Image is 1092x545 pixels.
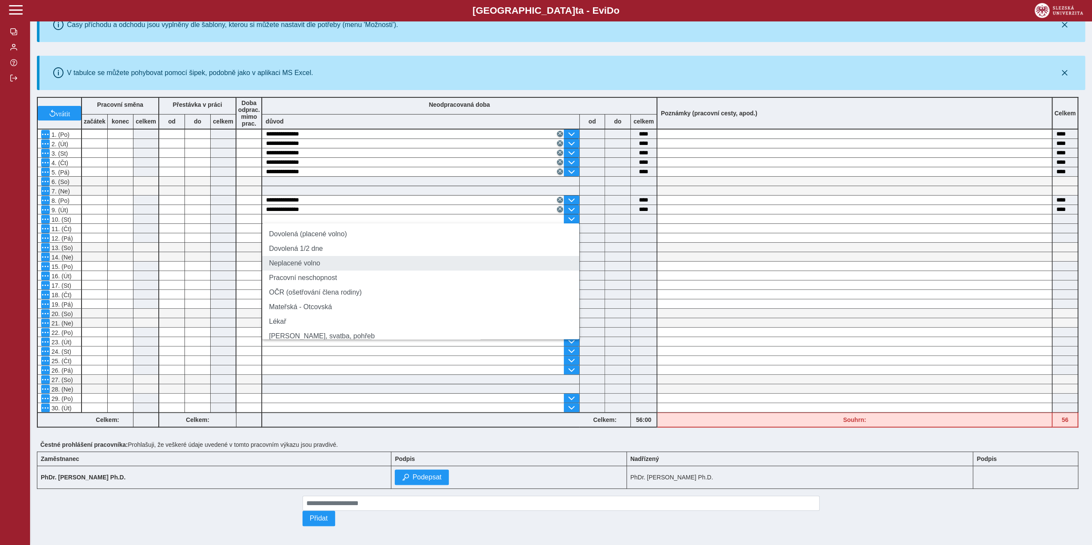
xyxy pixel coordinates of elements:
span: 8. (Po) [50,197,70,204]
span: 27. (So) [50,376,73,383]
b: 56 [1053,416,1077,423]
b: důvod [266,118,284,125]
b: do [185,118,210,125]
button: Menu [41,196,50,205]
li: Mateřská - Otcovská [262,300,579,314]
li: OČR (ošetřování člena rodiny) [262,285,579,300]
b: Zaměstnanec [41,455,79,462]
span: 11. (Čt) [50,226,72,232]
button: Menu [41,149,50,157]
button: Menu [41,300,50,308]
b: Přestávka v práci [172,101,222,108]
li: Pracovní neschopnost [262,271,579,285]
button: Menu [41,130,50,139]
button: Menu [41,234,50,242]
b: začátek [82,118,107,125]
div: Fond pracovní doby (176 h) a součet hodin (56 h) se neshodují! [657,413,1053,428]
button: Menu [41,177,50,186]
b: PhDr. [PERSON_NAME] Ph.D. [41,474,126,481]
button: Menu [41,253,50,261]
span: 16. (Út) [50,273,72,280]
li: Dovolená 1/2 dne [262,241,579,256]
button: Menu [41,394,50,403]
span: 18. (Čt) [50,292,72,298]
b: celkem [631,118,656,125]
span: D [607,5,614,16]
button: Menu [41,243,50,252]
span: 2. (Út) [50,141,68,148]
button: vrátit [38,106,81,120]
span: 14. (Ne) [50,254,73,261]
b: Souhrn: [843,416,866,423]
button: Podepsat [395,470,449,485]
b: od [159,118,185,125]
span: 30. (Út) [50,405,72,412]
b: celkem [133,118,158,125]
img: logo_web_su.png [1035,3,1083,18]
button: Menu [41,309,50,318]
b: konec [108,118,133,125]
span: 24. (St) [50,348,71,355]
span: 15. (Po) [50,263,73,270]
span: 5. (Pá) [50,169,70,176]
button: Menu [41,375,50,384]
button: Menu [41,158,50,167]
b: Podpis [395,455,415,462]
div: Prohlašuji, že veškeré údaje uvedené v tomto pracovním výkazu jsou pravdivé. [37,438,1085,452]
b: celkem [211,118,236,125]
span: Přidat [310,515,328,522]
span: vrátit [56,110,70,117]
div: V tabulce se můžete pohybovat pomocí šipek, podobně jako v aplikaci MS Excel. [67,69,313,77]
span: 22. (Po) [50,329,73,336]
b: Celkem: [82,416,133,423]
button: Menu [41,215,50,223]
b: [GEOGRAPHIC_DATA] a - Evi [26,5,1066,16]
span: o [614,5,620,16]
button: Menu [41,205,50,214]
li: Dovolená (placené volno) [262,227,579,241]
button: Menu [41,385,50,393]
span: 25. (Čt) [50,358,72,364]
span: 19. (Pá) [50,301,73,308]
span: 7. (Ne) [50,188,70,195]
button: Menu [41,224,50,233]
b: Poznámky (pracovní cesty, apod.) [657,110,761,117]
span: 17. (St) [50,282,71,289]
td: PhDr. [PERSON_NAME] Ph.D. [626,466,973,489]
button: Menu [41,403,50,412]
span: 3. (St) [50,150,68,157]
span: 23. (Út) [50,339,72,346]
b: Pracovní směna [97,101,143,108]
button: Menu [41,290,50,299]
button: Menu [41,271,50,280]
span: 9. (Út) [50,207,68,214]
button: Menu [41,262,50,271]
b: od [580,118,605,125]
button: Přidat [302,511,335,526]
span: Podepsat [412,473,442,481]
span: 26. (Pá) [50,367,73,374]
b: 56:00 [631,416,656,423]
div: Fond pracovní doby (176 h) a součet hodin (56 h) se neshodují! [1053,413,1078,428]
button: Menu [41,319,50,327]
span: 28. (Ne) [50,386,73,393]
b: Nadřízený [630,455,659,462]
span: 10. (St) [50,216,71,223]
span: t [575,5,578,16]
span: 1. (Po) [50,131,70,138]
b: Čestné prohlášení pracovníka: [40,441,128,448]
button: Menu [41,281,50,289]
li: Neplacené volno [262,256,579,271]
b: Celkem: [579,416,630,423]
div: Časy příchodu a odchodu jsou vyplněny dle šablony, kterou si můžete nastavit dle potřeby (menu 'M... [67,21,398,29]
span: 13. (So) [50,244,73,251]
b: Celkem [1054,110,1076,117]
span: 21. (Ne) [50,320,73,327]
span: 4. (Čt) [50,160,68,166]
button: Menu [41,366,50,374]
button: Menu [41,187,50,195]
button: Menu [41,328,50,337]
span: 29. (Po) [50,395,73,402]
b: Podpis [977,455,997,462]
button: Menu [41,337,50,346]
